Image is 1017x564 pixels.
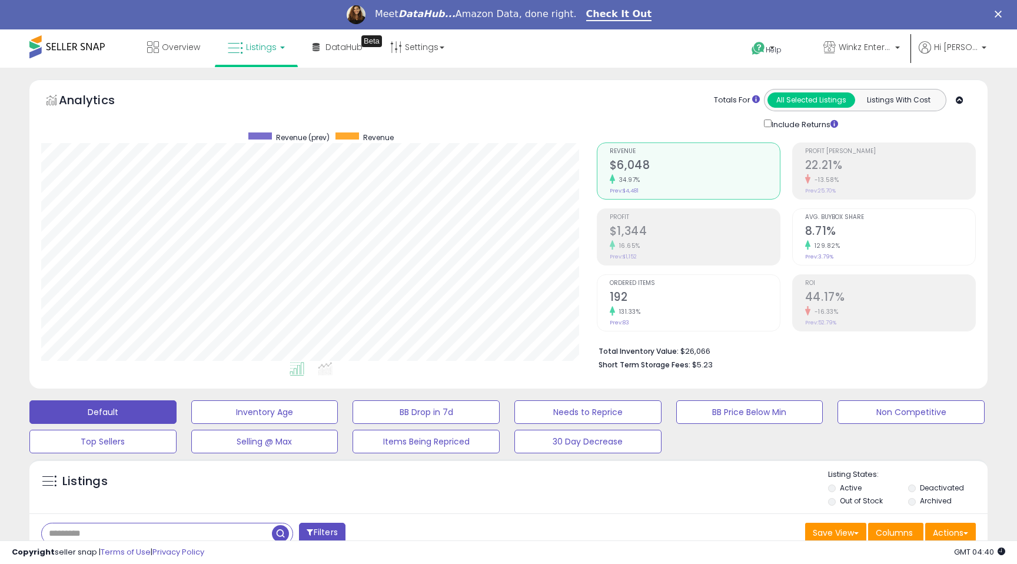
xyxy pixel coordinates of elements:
span: Listings [246,41,277,53]
a: Privacy Policy [152,546,204,558]
button: BB Price Below Min [676,400,823,424]
button: Items Being Repriced [353,430,500,453]
span: 2025-09-6 04:40 GMT [954,546,1005,558]
label: Out of Stock [840,496,883,506]
span: Winkz Enterprises [839,41,892,53]
h2: 8.71% [805,224,975,240]
small: Prev: 52.79% [805,319,836,326]
span: Help [766,45,782,55]
small: Prev: 3.79% [805,253,833,260]
span: DataHub [325,41,363,53]
button: BB Drop in 7d [353,400,500,424]
img: Profile image for Georgie [347,5,365,24]
span: Overview [162,41,200,53]
button: All Selected Listings [767,92,855,108]
h2: 22.21% [805,158,975,174]
i: DataHub... [398,8,456,19]
span: Revenue [610,148,780,155]
label: Active [840,483,862,493]
small: 129.82% [810,241,840,250]
p: Listing States: [828,469,987,480]
a: Help [742,32,805,68]
button: Top Sellers [29,430,177,453]
small: 34.97% [615,175,640,184]
h5: Listings [62,473,108,490]
a: Hi [PERSON_NAME] [919,41,986,68]
span: Revenue [363,132,394,142]
b: Total Inventory Value: [599,346,679,356]
h2: 192 [610,290,780,306]
button: Non Competitive [837,400,985,424]
small: Prev: $1,152 [610,253,637,260]
a: Overview [138,29,209,65]
h5: Analytics [59,92,138,111]
h2: 44.17% [805,290,975,306]
small: -13.58% [810,175,839,184]
div: Tooltip anchor [361,35,382,47]
a: Listings [219,29,294,65]
small: Prev: 83 [610,319,629,326]
label: Deactivated [920,483,964,493]
button: Needs to Reprice [514,400,662,424]
a: Settings [381,29,453,65]
div: seller snap | | [12,547,204,558]
div: Include Returns [755,117,852,131]
a: Check It Out [586,8,652,21]
label: Archived [920,496,952,506]
button: Actions [925,523,976,543]
a: Winkz Enterprises [815,29,909,68]
strong: Copyright [12,546,55,558]
span: Hi [PERSON_NAME] [934,41,978,53]
span: Ordered Items [610,280,780,287]
button: Inventory Age [191,400,338,424]
small: -16.33% [810,307,839,316]
i: Get Help [751,41,766,56]
small: Prev: 25.70% [805,187,836,194]
span: Profit [610,214,780,221]
span: Revenue (prev) [276,132,330,142]
b: Short Term Storage Fees: [599,360,690,370]
button: 30 Day Decrease [514,430,662,453]
div: Close [995,11,1006,18]
a: DataHub [304,29,371,65]
h2: $1,344 [610,224,780,240]
span: Profit [PERSON_NAME] [805,148,975,155]
button: Listings With Cost [855,92,942,108]
button: Filters [299,523,345,543]
button: Default [29,400,177,424]
button: Save View [805,523,866,543]
button: Selling @ Max [191,430,338,453]
small: 16.65% [615,241,640,250]
div: Meet Amazon Data, done right. [375,8,577,20]
li: $26,066 [599,343,967,357]
div: Totals For [714,95,760,106]
small: Prev: $4,481 [610,187,639,194]
h2: $6,048 [610,158,780,174]
a: Terms of Use [101,546,151,558]
button: Columns [868,523,923,543]
small: 131.33% [615,307,641,316]
span: ROI [805,280,975,287]
span: Avg. Buybox Share [805,214,975,221]
span: Columns [876,527,913,539]
span: $5.23 [692,359,713,370]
